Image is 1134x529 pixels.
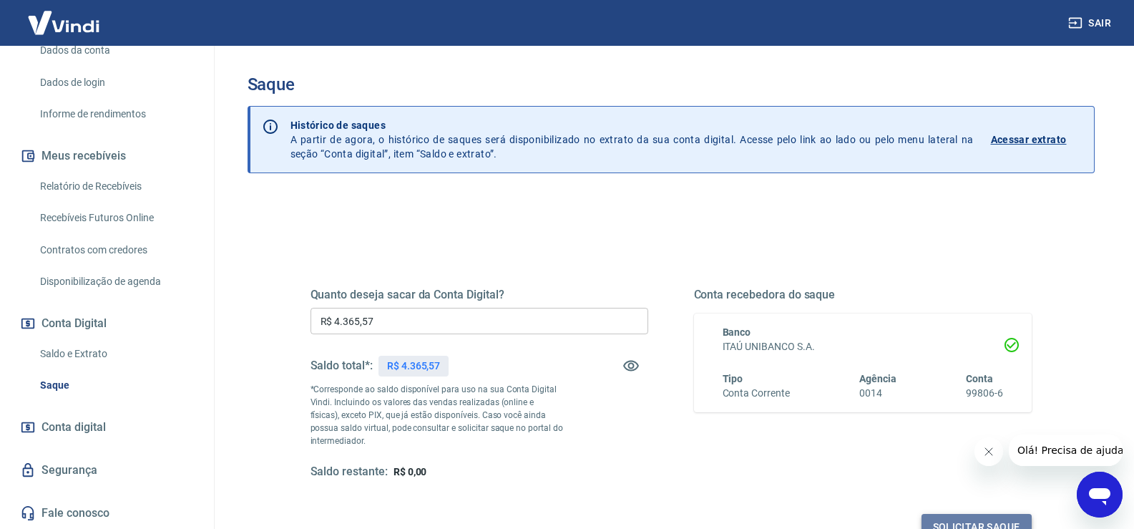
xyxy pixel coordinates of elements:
[1009,435,1123,466] iframe: Mensagem da empresa
[34,172,197,201] a: Relatório de Recebíveis
[9,10,120,21] span: Olá! Precisa de ajuda?
[394,466,427,477] span: R$ 0,00
[974,437,1003,466] iframe: Fechar mensagem
[859,386,896,401] h6: 0014
[723,339,1003,354] h6: ITAÚ UNIBANCO S.A.
[991,118,1082,161] a: Acessar extrato
[1077,472,1123,518] iframe: Botão para abrir a janela de mensagens
[34,236,197,265] a: Contratos com credores
[17,455,197,486] a: Segurança
[17,308,197,339] button: Conta Digital
[34,267,197,296] a: Disponibilização de agenda
[966,386,1003,401] h6: 99806-6
[17,412,197,443] a: Conta digital
[859,373,896,384] span: Agência
[34,100,197,129] a: Informe de rendimentos
[290,118,974,132] p: Histórico de saques
[311,288,648,302] h5: Quanto deseja sacar da Conta Digital?
[723,326,751,338] span: Banco
[311,465,388,480] h5: Saldo restante:
[290,118,974,161] p: A partir de agora, o histórico de saques será disponibilizado no extrato da sua conta digital. Ac...
[17,498,197,529] a: Fale conosco
[41,417,106,437] span: Conta digital
[723,386,790,401] h6: Conta Corrente
[248,74,1095,94] h3: Saque
[991,132,1067,147] p: Acessar extrato
[966,373,993,384] span: Conta
[34,339,197,369] a: Saldo e Extrato
[34,36,197,65] a: Dados da conta
[34,203,197,233] a: Recebíveis Futuros Online
[311,383,564,447] p: *Corresponde ao saldo disponível para uso na sua Conta Digital Vindi. Incluindo os valores das ve...
[34,371,197,400] a: Saque
[1065,10,1117,37] button: Sair
[694,288,1032,302] h5: Conta recebedora do saque
[311,359,373,373] h5: Saldo total*:
[17,1,110,44] img: Vindi
[387,359,440,374] p: R$ 4.365,57
[17,140,197,172] button: Meus recebíveis
[34,68,197,97] a: Dados de login
[723,373,743,384] span: Tipo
